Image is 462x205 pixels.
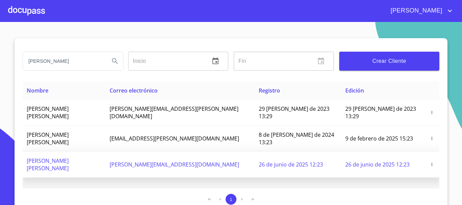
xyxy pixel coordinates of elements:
span: Registro [259,87,280,94]
input: search [23,52,104,70]
span: Correo electrónico [110,87,158,94]
button: account of current user [386,5,454,16]
button: 1 [226,194,236,205]
span: 26 de junio de 2025 12:23 [345,161,410,168]
span: [PERSON_NAME][EMAIL_ADDRESS][PERSON_NAME][DOMAIN_NAME] [110,105,238,120]
button: Crear Cliente [339,52,439,71]
span: 26 de junio de 2025 12:23 [259,161,323,168]
span: 8 de [PERSON_NAME] de 2024 13:23 [259,131,334,146]
span: Edición [345,87,364,94]
span: [PERSON_NAME] [386,5,446,16]
span: [PERSON_NAME] [PERSON_NAME] [27,131,69,146]
span: 1 [230,197,232,202]
span: Crear Cliente [345,56,434,66]
span: [EMAIL_ADDRESS][PERSON_NAME][DOMAIN_NAME] [110,135,239,142]
span: [PERSON_NAME] [PERSON_NAME] [27,105,69,120]
span: 29 [PERSON_NAME] de 2023 13:29 [259,105,329,120]
button: Search [107,53,123,69]
span: [PERSON_NAME] [PERSON_NAME] [27,157,69,172]
span: Nombre [27,87,48,94]
span: [PERSON_NAME][EMAIL_ADDRESS][DOMAIN_NAME] [110,161,239,168]
span: 9 de febrero de 2025 15:23 [345,135,413,142]
span: 29 [PERSON_NAME] de 2023 13:29 [345,105,416,120]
